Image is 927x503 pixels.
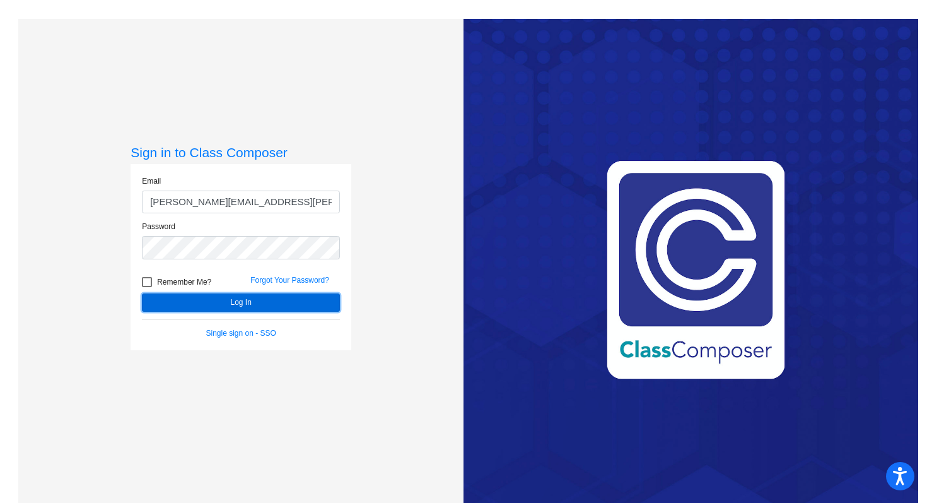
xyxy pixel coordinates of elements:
label: Password [142,221,175,232]
span: Remember Me? [157,275,211,290]
a: Single sign on - SSO [206,329,276,338]
button: Log In [142,293,340,312]
a: Forgot Your Password? [250,276,329,285]
h3: Sign in to Class Composer [131,145,351,160]
label: Email [142,175,161,187]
